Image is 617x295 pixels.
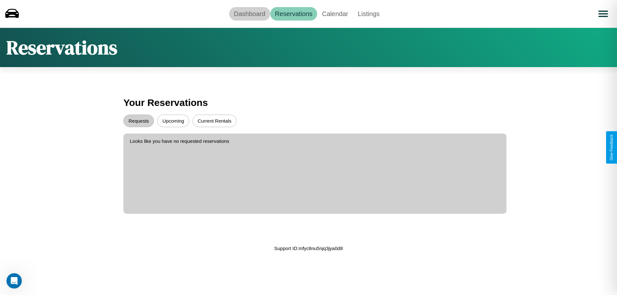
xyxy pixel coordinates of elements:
[229,7,270,21] a: Dashboard
[6,273,22,289] iframe: Intercom live chat
[274,244,343,253] p: Support ID: mfyc8nu5njq3jya0d8
[123,94,494,111] h3: Your Reservations
[270,7,317,21] a: Reservations
[130,137,500,145] p: Looks like you have no requested reservations
[157,115,189,127] button: Upcoming
[317,7,353,21] a: Calendar
[353,7,384,21] a: Listings
[6,34,117,61] h1: Reservations
[123,115,154,127] button: Requests
[609,134,614,161] div: Give Feedback
[594,5,612,23] button: Open menu
[192,115,237,127] button: Current Rentals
